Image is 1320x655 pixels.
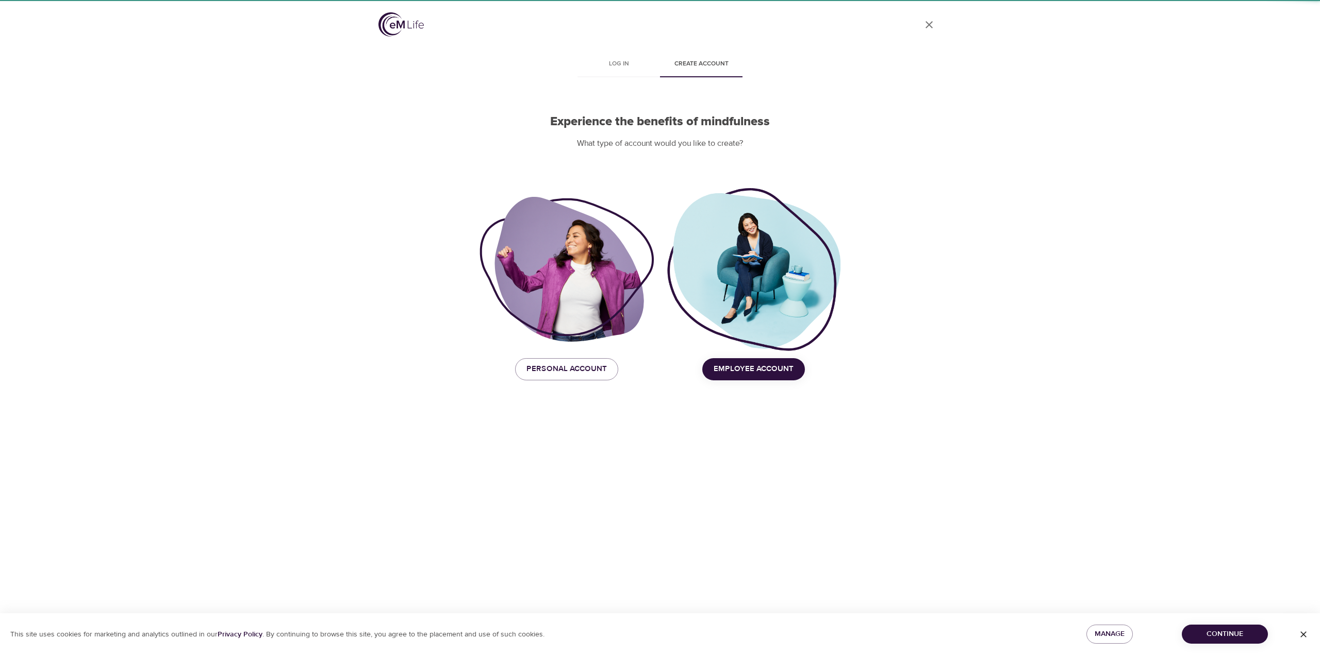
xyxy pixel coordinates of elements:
[1086,625,1133,644] button: Manage
[378,12,424,37] img: logo
[526,362,607,376] span: Personal Account
[584,59,654,70] span: Log in
[480,114,840,129] h2: Experience the benefits of mindfulness
[1190,628,1260,641] span: Continue
[515,358,618,380] button: Personal Account
[1182,625,1268,644] button: Continue
[666,59,736,70] span: Create account
[1095,628,1125,641] span: Manage
[218,630,262,639] a: Privacy Policy
[702,358,805,380] button: Employee Account
[917,12,942,37] a: close
[480,138,840,149] p: What type of account would you like to create?
[714,362,794,376] span: Employee Account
